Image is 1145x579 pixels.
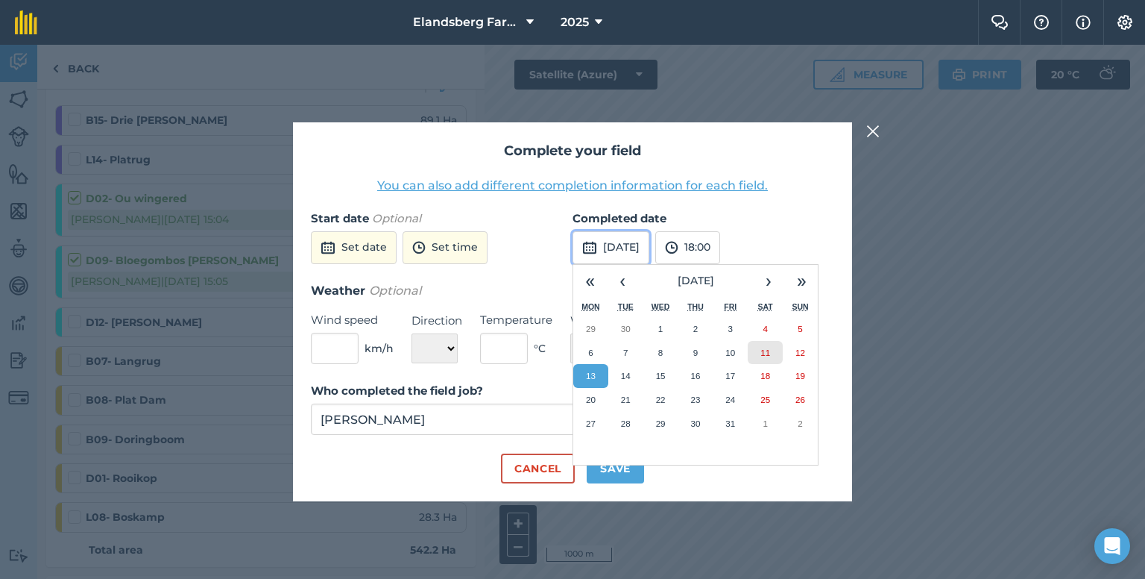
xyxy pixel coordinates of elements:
[752,265,785,298] button: ›
[693,348,698,357] abbr: October 9, 2025
[621,419,631,428] abbr: October 28, 2025
[621,395,631,404] abbr: October 21, 2025
[480,311,552,329] label: Temperature
[586,395,596,404] abbr: October 20, 2025
[785,265,818,298] button: »
[1094,528,1130,564] div: Open Intercom Messenger
[758,302,773,311] abbr: Saturday
[403,231,488,264] button: Set time
[713,388,748,412] button: October 24, 2025
[713,341,748,365] button: October 10, 2025
[608,317,643,341] button: September 30, 2025
[639,265,752,298] button: [DATE]
[412,239,426,257] img: svg+xml;base64,PD94bWwgdmVyc2lvbj0iMS4wIiBlbmNvZGluZz0idXRmLTgiPz4KPCEtLSBHZW5lcmF0b3I6IEFkb2JlIE...
[606,265,639,298] button: ‹
[372,211,421,225] em: Optional
[687,302,704,311] abbr: Thursday
[656,395,666,404] abbr: October 22, 2025
[369,284,421,298] em: Optional
[783,317,818,341] button: October 5, 2025
[725,348,735,357] abbr: October 10, 2025
[678,364,713,388] button: October 16, 2025
[728,324,733,334] abbr: October 3, 2025
[608,412,643,436] button: October 28, 2025
[725,395,735,404] abbr: October 24, 2025
[643,317,678,341] button: October 1, 2025
[582,239,597,257] img: svg+xml;base64,PD94bWwgdmVyc2lvbj0iMS4wIiBlbmNvZGluZz0idXRmLTgiPz4KPCEtLSBHZW5lcmF0b3I6IEFkb2JlIE...
[643,341,678,365] button: October 8, 2025
[760,371,770,381] abbr: October 18, 2025
[795,395,805,404] abbr: October 26, 2025
[991,15,1009,30] img: Two speech bubbles overlapping with the left bubble in the forefront
[748,317,783,341] button: October 4, 2025
[678,274,714,287] span: [DATE]
[588,348,593,357] abbr: October 6, 2025
[783,412,818,436] button: November 2, 2025
[618,302,634,311] abbr: Tuesday
[1116,15,1134,30] img: A cog icon
[608,388,643,412] button: October 21, 2025
[713,364,748,388] button: October 17, 2025
[311,140,834,162] h2: Complete your field
[763,419,767,428] abbr: November 1, 2025
[573,412,608,436] button: October 27, 2025
[572,231,649,264] button: [DATE]
[713,317,748,341] button: October 3, 2025
[573,388,608,412] button: October 20, 2025
[581,302,600,311] abbr: Monday
[321,239,335,257] img: svg+xml;base64,PD94bWwgdmVyc2lvbj0iMS4wIiBlbmNvZGluZz0idXRmLTgiPz4KPCEtLSBHZW5lcmF0b3I6IEFkb2JlIE...
[795,371,805,381] abbr: October 19, 2025
[792,302,808,311] abbr: Sunday
[643,412,678,436] button: October 29, 2025
[311,231,397,264] button: Set date
[798,324,802,334] abbr: October 5, 2025
[678,388,713,412] button: October 23, 2025
[311,384,483,398] strong: Who completed the field job?
[725,371,735,381] abbr: October 17, 2025
[573,265,606,298] button: «
[866,122,880,140] img: svg+xml;base64,PHN2ZyB4bWxucz0iaHR0cDovL3d3dy53My5vcmcvMjAwMC9zdmciIHdpZHRoPSIyMiIgaGVpZ2h0PSIzMC...
[570,312,644,330] label: Weather
[678,412,713,436] button: October 30, 2025
[587,454,644,483] button: Save
[311,211,369,225] strong: Start date
[643,364,678,388] button: October 15, 2025
[377,177,768,195] button: You can also add different completion information for each field.
[693,324,698,334] abbr: October 2, 2025
[1032,15,1050,30] img: A question mark icon
[748,388,783,412] button: October 25, 2025
[586,324,596,334] abbr: September 29, 2025
[573,317,608,341] button: September 29, 2025
[798,419,802,428] abbr: November 2, 2025
[311,281,834,301] h3: Weather
[621,371,631,381] abbr: October 14, 2025
[783,388,818,412] button: October 26, 2025
[608,364,643,388] button: October 14, 2025
[678,317,713,341] button: October 2, 2025
[534,340,546,357] span: ° C
[658,324,663,334] abbr: October 1, 2025
[748,341,783,365] button: October 11, 2025
[760,395,770,404] abbr: October 25, 2025
[608,341,643,365] button: October 7, 2025
[656,371,666,381] abbr: October 15, 2025
[760,348,770,357] abbr: October 11, 2025
[15,10,37,34] img: fieldmargin Logo
[501,454,575,483] button: Cancel
[748,412,783,436] button: November 1, 2025
[690,395,700,404] abbr: October 23, 2025
[783,364,818,388] button: October 19, 2025
[623,348,628,357] abbr: October 7, 2025
[763,324,767,334] abbr: October 4, 2025
[652,302,670,311] abbr: Wednesday
[586,371,596,381] abbr: October 13, 2025
[643,388,678,412] button: October 22, 2025
[365,340,394,357] span: km/h
[713,412,748,436] button: October 31, 2025
[748,364,783,388] button: October 18, 2025
[573,364,608,388] button: October 13, 2025
[561,13,589,31] span: 2025
[690,419,700,428] abbr: October 30, 2025
[572,211,666,225] strong: Completed date
[783,341,818,365] button: October 12, 2025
